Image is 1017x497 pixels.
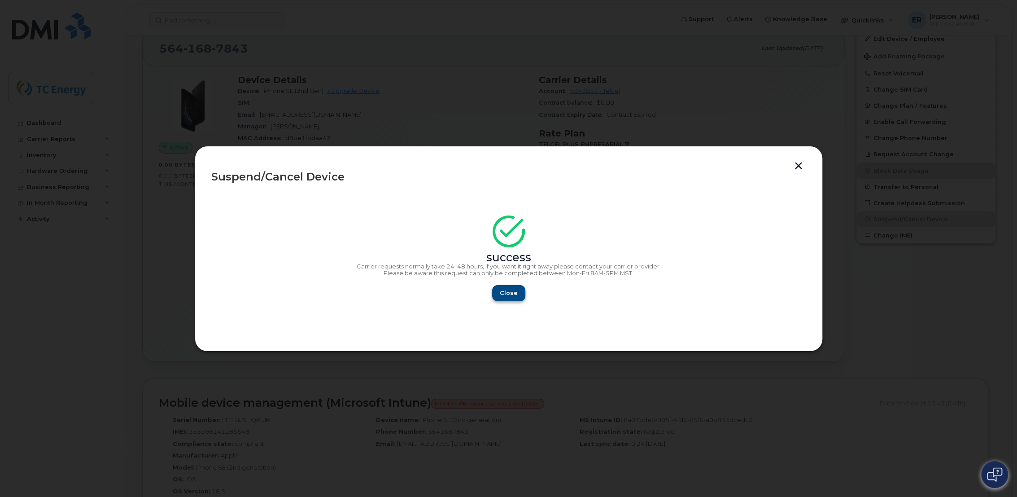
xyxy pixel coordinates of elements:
p: Please be aware this request can only be completed between Mon-Fri 8AM-5PM MST. [211,270,806,277]
button: Close [492,285,525,301]
span: Close [500,289,518,297]
img: Open chat [987,467,1002,482]
p: Carrier requests normally take 24–48 hours, if you want it right away please contact your carrier... [211,263,806,270]
div: Suspend/Cancel Device [211,172,806,182]
div: success [211,254,806,261]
